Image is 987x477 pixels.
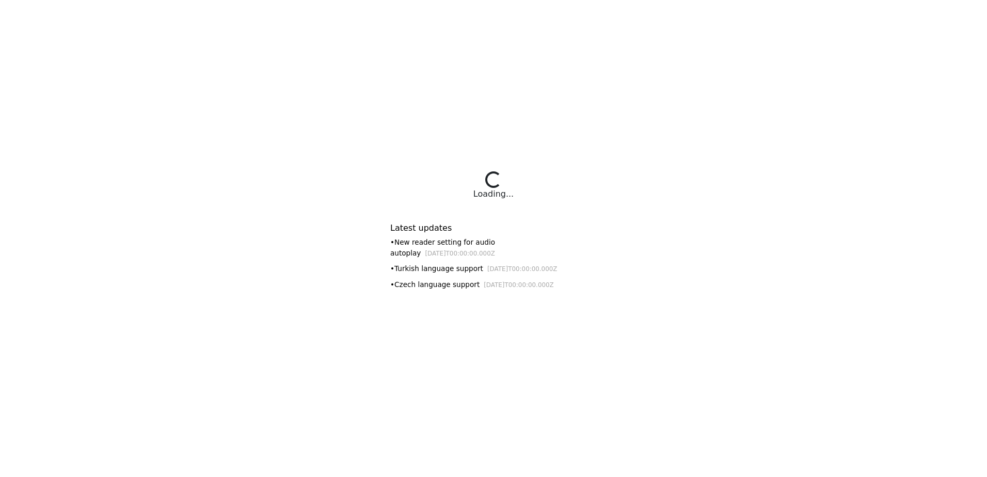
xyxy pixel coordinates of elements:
div: Loading... [473,188,514,200]
div: • New reader setting for audio autoplay [390,237,597,258]
small: [DATE]T00:00:00.000Z [425,250,495,257]
small: [DATE]T00:00:00.000Z [487,265,558,273]
small: [DATE]T00:00:00.000Z [484,281,554,289]
div: • Turkish language support [390,263,597,274]
div: • Czech language support [390,279,597,290]
h6: Latest updates [390,223,597,233]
